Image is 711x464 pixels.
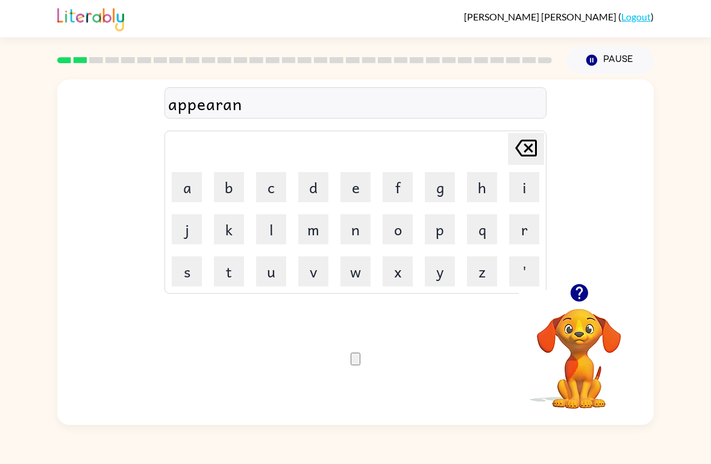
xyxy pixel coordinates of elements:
[425,214,455,244] button: p
[566,46,654,74] button: Pause
[509,172,539,202] button: i
[172,214,202,244] button: j
[509,256,539,286] button: '
[256,214,286,244] button: l
[256,256,286,286] button: u
[340,214,371,244] button: n
[383,172,413,202] button: f
[214,214,244,244] button: k
[172,256,202,286] button: s
[298,172,328,202] button: d
[340,256,371,286] button: w
[214,256,244,286] button: t
[172,172,202,202] button: a
[298,256,328,286] button: v
[467,214,497,244] button: q
[383,214,413,244] button: o
[57,5,124,31] img: Literably
[621,11,651,22] a: Logout
[214,172,244,202] button: b
[383,256,413,286] button: x
[467,172,497,202] button: h
[256,172,286,202] button: c
[425,256,455,286] button: y
[464,11,618,22] span: [PERSON_NAME] [PERSON_NAME]
[168,91,543,116] div: appearan
[464,11,654,22] div: ( )
[509,214,539,244] button: r
[519,290,639,410] video: Your browser must support playing .mp4 files to use Literably. Please try using another browser.
[298,214,328,244] button: m
[340,172,371,202] button: e
[425,172,455,202] button: g
[467,256,497,286] button: z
